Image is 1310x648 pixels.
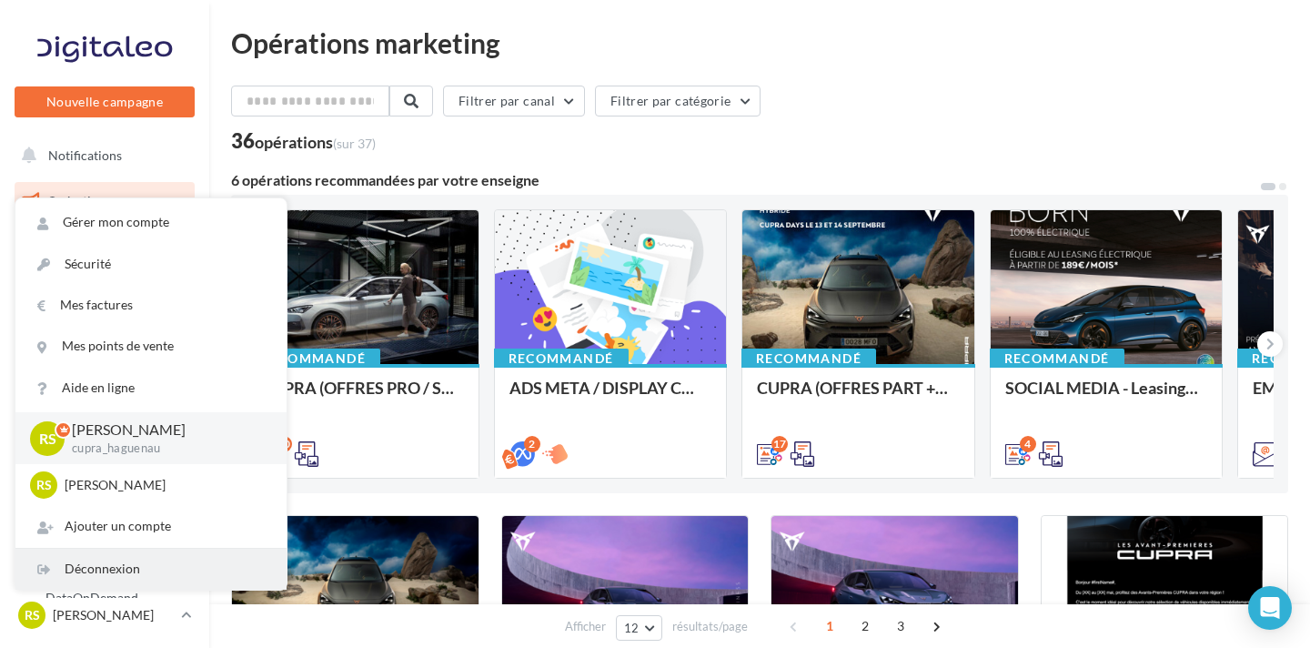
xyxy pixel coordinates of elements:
div: ADS META / DISPLAY CUPRA DAYS Septembre 2025 [509,379,712,415]
button: Filtrer par canal [443,86,585,116]
a: Aide en ligne [15,368,287,409]
div: Recommandé [494,349,629,369]
a: Campagnes [11,319,198,358]
div: Open Intercom Messenger [1248,586,1292,630]
p: [PERSON_NAME] [72,420,257,440]
div: Recommandé [741,349,876,369]
div: Recommandé [990,349,1124,369]
a: Sécurité [15,244,287,285]
div: Déconnexion [15,549,287,590]
div: 36 [231,131,376,151]
div: 2 [524,436,540,452]
div: CUPRA (OFFRES PART + CUPRA DAYS / SEPT) - SOCIAL MEDIA [757,379,960,415]
button: 12 [616,615,662,641]
span: 1 [815,612,844,641]
button: Nouvelle campagne [15,86,195,117]
div: opérations [255,134,376,150]
a: Opérations [11,182,198,220]
a: Calendrier [11,455,198,493]
div: CUPRA (OFFRES PRO / SEPT) - SOCIAL MEDIA [261,379,464,415]
a: Boîte de réception [11,227,198,266]
span: Afficher [565,618,606,635]
button: Filtrer par catégorie [595,86,761,116]
span: résultats/page [672,618,748,635]
div: Ajouter un compte [15,506,287,547]
div: 17 [771,436,788,452]
span: 2 [851,612,880,641]
a: Campagnes DataOnDemand [11,561,198,614]
p: [PERSON_NAME] [65,476,265,494]
a: Médiathèque [11,410,198,448]
a: Mes factures [15,285,287,326]
button: Notifications [11,137,191,175]
span: RS [25,606,40,624]
span: 12 [624,621,640,635]
p: [PERSON_NAME] [53,606,174,624]
span: RS [36,476,52,494]
div: Opérations marketing [231,29,1288,56]
a: RS [PERSON_NAME] [15,598,195,633]
a: Visibilité en ligne [11,274,198,312]
a: PLV et print personnalisable [11,500,198,553]
div: 4 [1020,436,1036,452]
div: 6 opérations recommandées par votre enseigne [231,173,1259,187]
a: Mes points de vente [15,326,287,367]
span: Notifications [48,147,122,163]
a: Contacts [11,364,198,402]
p: cupra_haguenau [72,440,257,457]
a: Gérer mon compte [15,202,287,243]
div: SOCIAL MEDIA - Leasing social électrique - CUPRA Born [1005,379,1208,415]
span: Opérations [47,193,111,208]
span: RS [39,428,56,449]
div: Recommandé [246,349,380,369]
span: (sur 37) [333,136,376,151]
span: 3 [886,612,915,641]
